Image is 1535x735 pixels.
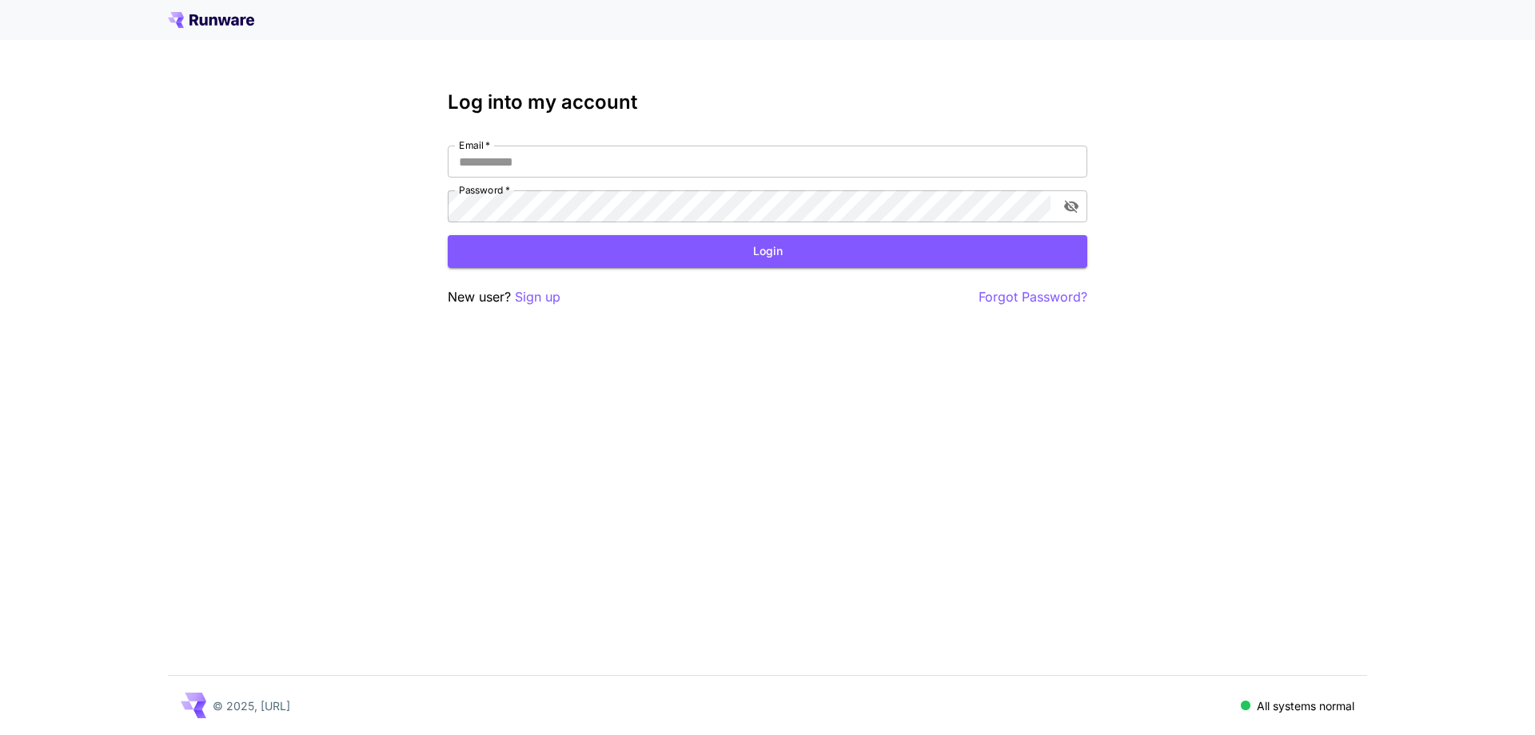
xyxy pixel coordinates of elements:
label: Password [459,183,510,197]
button: Login [448,235,1087,268]
button: toggle password visibility [1057,192,1086,221]
p: New user? [448,287,560,307]
h3: Log into my account [448,91,1087,114]
label: Email [459,138,490,152]
p: © 2025, [URL] [213,697,290,714]
button: Forgot Password? [979,287,1087,307]
p: All systems normal [1257,697,1354,714]
button: Sign up [515,287,560,307]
